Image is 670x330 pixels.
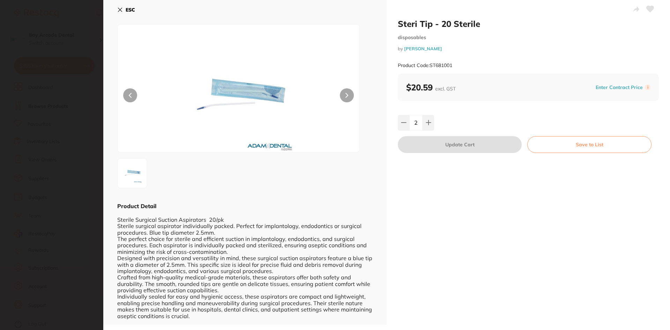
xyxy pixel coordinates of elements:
label: i [645,85,650,90]
button: ESC [117,4,135,16]
img: MDAxLmpwZw [166,42,311,152]
small: by [398,46,659,51]
button: Enter Contract Price [594,84,645,91]
div: Sterile Surgical Suction Aspirators 20/pk Sterile surgical aspirator individually packed. Perfect... [117,210,373,319]
h2: Steri Tip - 20 Sterile [398,19,659,29]
img: MDAxLmpwZw [120,161,145,186]
b: Product Detail [117,203,156,210]
button: Update Cart [398,136,522,153]
span: excl. GST [435,86,456,92]
small: disposables [398,35,659,41]
button: Save to List [527,136,652,153]
b: ESC [126,7,135,13]
b: $20.59 [406,82,456,93]
a: [PERSON_NAME] [404,46,442,51]
small: Product Code: ST681001 [398,63,452,68]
